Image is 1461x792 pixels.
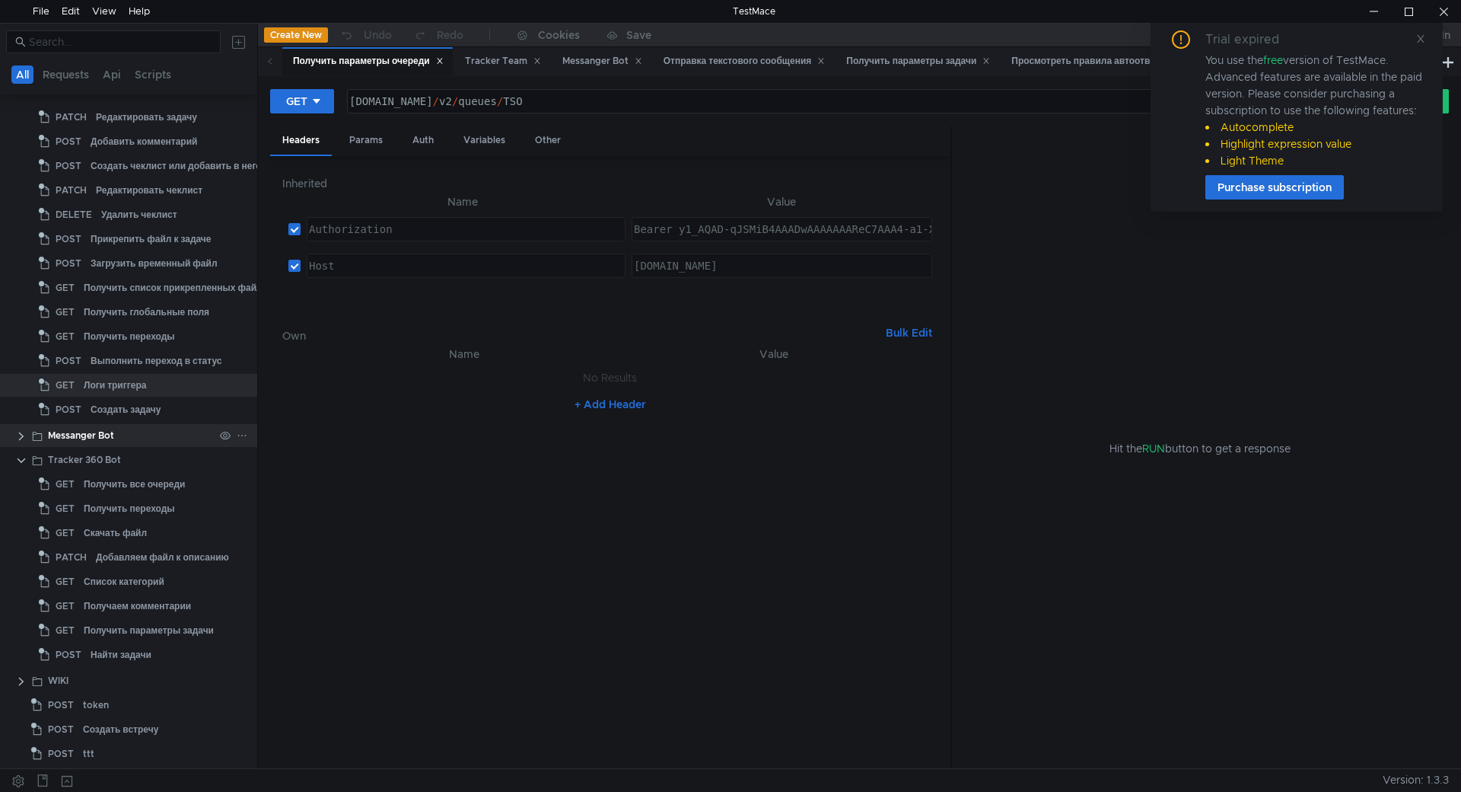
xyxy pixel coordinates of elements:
span: POST [56,350,81,372]
span: GET [56,473,75,496]
span: PATCH [56,546,87,569]
li: Highlight expression value [1205,136,1424,152]
span: GET [56,595,75,618]
div: Создать встречу [83,718,158,741]
div: Редактировать задачу [96,106,197,129]
span: GET [56,276,75,299]
span: GET [56,325,75,348]
div: Получить переходы [84,497,175,520]
span: GET [56,374,75,397]
div: Получить переходы [84,325,175,348]
div: You use the version of TestMace. Advanced features are available in the paid version. Please cons... [1205,52,1424,169]
button: Create New [264,27,328,43]
div: Tracker 360 Bot [48,449,121,471]
th: Name [301,193,625,211]
li: Autocomplete [1205,119,1424,136]
div: Добавляем файл к описанию [96,546,229,569]
span: RUN [1142,442,1165,455]
button: Bulk Edit [880,324,938,342]
div: Список категорий [84,570,164,593]
nz-embed-empty: No Results [583,371,637,385]
div: Headers [270,126,332,156]
div: Просмотреть правила автоответа и пересылки [1011,53,1238,69]
div: Trial expired [1205,30,1297,49]
div: Получить глобальные поля [84,301,209,324]
span: POST [56,643,81,666]
h6: Own [282,327,880,345]
th: Value [625,193,938,211]
div: Загрузить временный файл [91,252,218,275]
div: Добавить комментарий [91,130,197,153]
span: Version: 1.3.3 [1383,769,1449,791]
button: All [11,65,33,84]
div: Получить все очереди [84,473,186,496]
button: + Add Header [568,395,652,414]
button: Undo [328,24,403,46]
div: Other [523,126,573,155]
div: Создать задачу [91,398,161,421]
span: GET [56,522,75,544]
div: Прикрепить файл к задаче [91,228,212,251]
div: Редактировать чеклист [96,179,202,202]
span: PATCH [56,179,87,202]
div: Найти задачи [91,643,151,666]
div: Auth [400,126,446,155]
input: Search... [29,34,212,50]
div: Messanger Bot [48,424,114,447]
button: Requests [38,65,94,84]
div: Получить параметры очереди [293,53,444,69]
th: Value [622,345,926,363]
span: POST [56,155,81,177]
span: POST [56,228,81,251]
div: ttt [83,742,94,765]
div: Cookies [538,26,580,44]
div: Отправка текстового сообщения [664,53,826,69]
span: POST [56,252,81,275]
span: POST [56,398,81,421]
span: POST [48,718,74,741]
span: POST [48,694,74,717]
div: Скачать файл [84,522,147,544]
span: PATCH [56,106,87,129]
th: Name [307,345,622,363]
button: Purchase subscription [1205,175,1344,200]
span: DELETE [56,203,92,226]
div: WIKI [48,669,68,692]
div: Save [626,30,651,40]
span: GET [56,570,75,593]
button: GET [270,89,334,113]
button: Redo [403,24,474,46]
h6: Inherited [282,174,938,193]
div: Получить параметры задачи [846,53,990,69]
div: Выполнить переход в статус [91,350,221,372]
div: token [83,694,109,717]
span: GET [56,301,75,324]
div: GET [286,93,307,110]
div: Получить список прикрепленных файлов [84,276,273,299]
div: Messanger Bot [562,53,642,69]
div: Params [337,126,395,155]
div: Удалить чеклист [101,203,177,226]
div: Tracker Team [465,53,541,69]
li: Light Theme [1205,152,1424,169]
div: Variables [451,126,517,155]
span: GET [56,497,75,520]
span: POST [48,742,74,765]
button: Scripts [130,65,176,84]
div: Redo [437,26,463,44]
span: free [1263,53,1283,67]
button: Api [98,65,126,84]
div: Создать чеклист или добавить в него пункты [91,155,297,177]
div: Получаем комментарии [84,595,191,618]
div: Логи триггера [84,374,146,397]
span: GET [56,619,75,642]
span: Hit the button to get a response [1109,440,1291,457]
div: Undo [364,26,392,44]
span: POST [56,130,81,153]
div: Получить параметры задачи [84,619,214,642]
